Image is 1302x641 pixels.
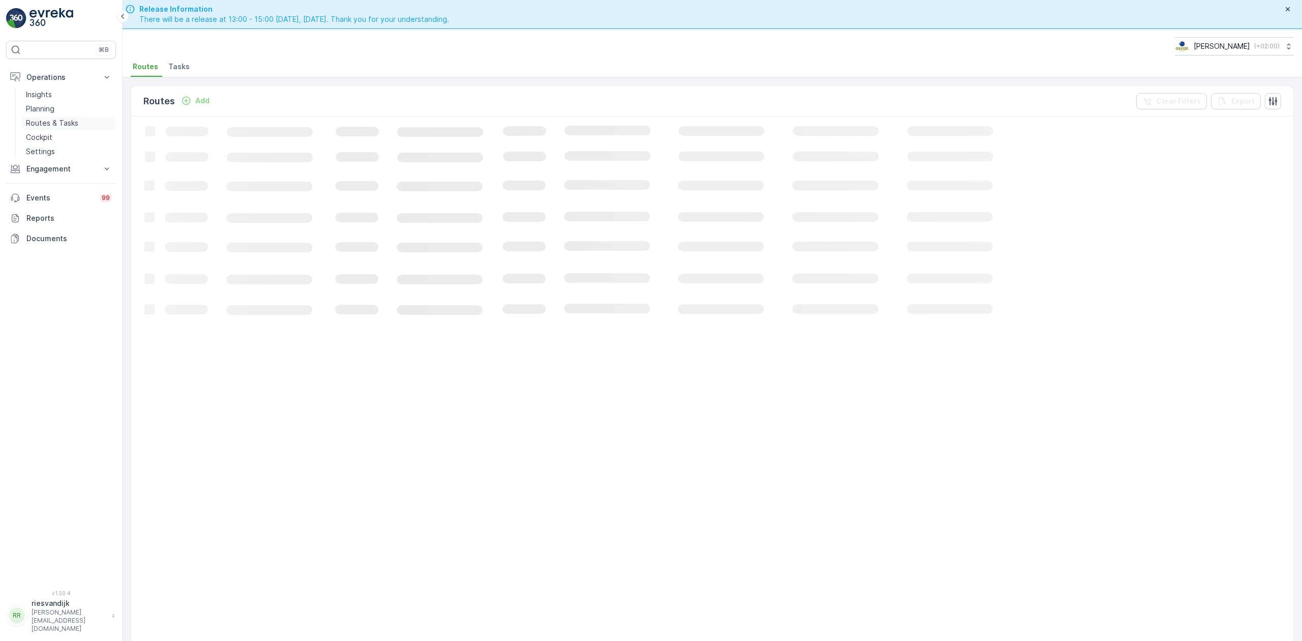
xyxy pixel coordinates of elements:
img: basis-logo_rgb2x.png [1175,41,1190,52]
p: Routes [143,94,175,108]
p: Cockpit [26,132,52,142]
p: Settings [26,147,55,157]
p: ( +02:00 ) [1254,42,1280,50]
p: 99 [102,194,110,202]
p: Routes & Tasks [26,118,78,128]
p: Add [195,96,210,106]
a: Reports [6,208,116,228]
p: Insights [26,90,52,100]
button: Operations [6,67,116,88]
p: Documents [26,234,112,244]
span: Tasks [168,62,190,72]
a: Routes & Tasks [22,116,116,130]
a: Insights [22,88,116,102]
button: Engagement [6,159,116,179]
p: Planning [26,104,54,114]
p: riesvandijk [32,598,107,608]
p: Export [1231,96,1255,106]
a: Documents [6,228,116,249]
p: Engagement [26,164,96,174]
button: Export [1211,93,1261,109]
span: Release Information [139,4,449,14]
button: Clear Filters [1136,93,1207,109]
img: logo [6,8,26,28]
button: [PERSON_NAME](+02:00) [1175,37,1294,55]
p: Operations [26,72,96,82]
a: Events99 [6,188,116,208]
p: [PERSON_NAME] [1194,41,1250,51]
button: RRriesvandijk[PERSON_NAME][EMAIL_ADDRESS][DOMAIN_NAME] [6,598,116,633]
a: Settings [22,144,116,159]
p: ⌘B [99,46,109,54]
a: Cockpit [22,130,116,144]
span: There will be a release at 13:00 - 15:00 [DATE], [DATE]. Thank you for your understanding. [139,14,449,24]
a: Planning [22,102,116,116]
button: Add [177,95,214,107]
img: logo_light-DOdMpM7g.png [29,8,73,28]
span: Routes [133,62,158,72]
p: Events [26,193,94,203]
div: RR [9,607,25,624]
span: v 1.50.4 [6,590,116,596]
p: [PERSON_NAME][EMAIL_ADDRESS][DOMAIN_NAME] [32,608,107,633]
p: Reports [26,213,112,223]
p: Clear Filters [1157,96,1201,106]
